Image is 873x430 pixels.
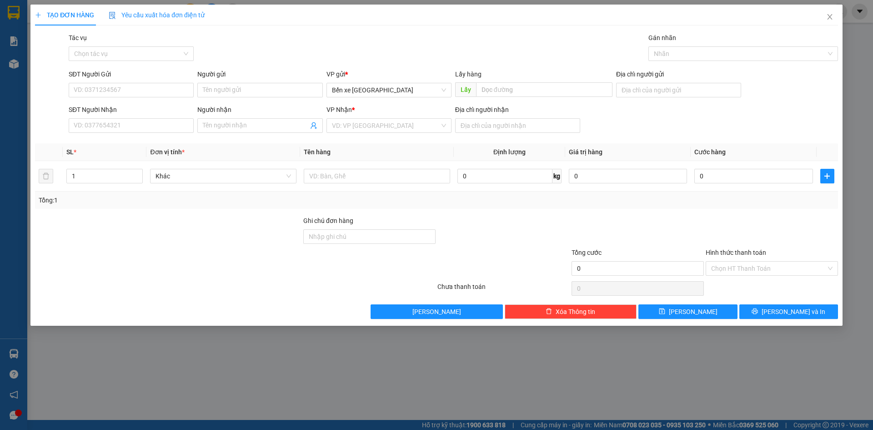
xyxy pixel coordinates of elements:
[762,307,825,317] span: [PERSON_NAME] và In
[752,308,758,315] span: printer
[69,34,87,41] label: Tác vụ
[150,148,184,156] span: Đơn vị tính
[156,169,291,183] span: Khác
[616,69,741,79] div: Địa chỉ người gửi
[546,308,552,315] span: delete
[616,83,741,97] input: Địa chỉ của người gửi
[820,169,834,183] button: plus
[66,148,74,156] span: SL
[739,304,838,319] button: printer[PERSON_NAME] và In
[706,249,766,256] label: Hình thức thanh toán
[493,148,526,156] span: Định lượng
[69,105,194,115] div: SĐT Người Nhận
[304,148,331,156] span: Tên hàng
[638,304,737,319] button: save[PERSON_NAME]
[659,308,665,315] span: save
[35,11,94,19] span: TẠO ĐƠN HÀNG
[109,11,205,19] span: Yêu cầu xuất hóa đơn điện tử
[669,307,717,317] span: [PERSON_NAME]
[69,69,194,79] div: SĐT Người Gửi
[197,69,322,79] div: Người gửi
[436,282,571,298] div: Chưa thanh toán
[326,69,452,79] div: VP gửi
[303,217,353,224] label: Ghi chú đơn hàng
[455,118,580,133] input: Địa chỉ của người nhận
[303,229,436,244] input: Ghi chú đơn hàng
[817,5,843,30] button: Close
[569,148,602,156] span: Giá trị hàng
[39,195,337,205] div: Tổng: 1
[552,169,562,183] span: kg
[572,249,602,256] span: Tổng cước
[412,307,461,317] span: [PERSON_NAME]
[326,106,352,113] span: VP Nhận
[39,169,53,183] button: delete
[694,148,726,156] span: Cước hàng
[476,82,612,97] input: Dọc đường
[556,307,595,317] span: Xóa Thông tin
[371,304,503,319] button: [PERSON_NAME]
[332,83,446,97] span: Bến xe Quảng Ngãi
[109,12,116,19] img: icon
[455,82,476,97] span: Lấy
[35,12,41,18] span: plus
[505,304,637,319] button: deleteXóa Thông tin
[310,122,317,129] span: user-add
[569,169,687,183] input: 0
[197,105,322,115] div: Người nhận
[826,13,833,20] span: close
[455,105,580,115] div: Địa chỉ người nhận
[821,172,834,180] span: plus
[648,34,676,41] label: Gán nhãn
[455,71,482,78] span: Lấy hàng
[304,169,450,183] input: VD: Bàn, Ghế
